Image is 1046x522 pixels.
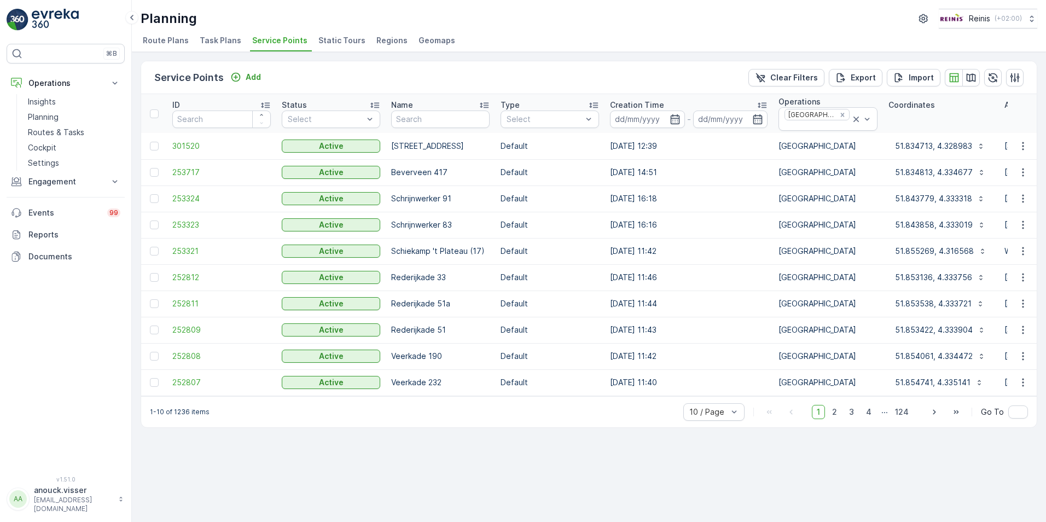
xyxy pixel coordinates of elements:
[172,111,271,128] input: Search
[282,245,380,258] button: Active
[319,193,344,204] p: Active
[995,14,1022,23] p: ( +02:00 )
[172,351,271,362] a: 252808
[605,133,773,159] td: [DATE] 12:39
[501,351,599,362] p: Default
[172,246,271,257] a: 253321
[282,376,380,389] button: Active
[605,212,773,238] td: [DATE] 16:16
[895,351,973,362] p: 51.854061, 4.334472
[836,111,849,119] div: Remove Prullenbakken
[895,272,972,283] p: 51.853136, 4.333756
[391,298,490,309] p: Rederijkade 51a
[909,72,934,83] p: Import
[778,167,878,178] p: [GEOGRAPHIC_DATA]
[150,299,159,308] div: Toggle Row Selected
[28,78,103,89] p: Operations
[172,298,271,309] a: 252811
[391,324,490,335] p: Rederijkade 51
[501,193,599,204] p: Default
[28,142,56,153] p: Cockpit
[501,141,599,152] p: Default
[391,111,490,128] input: Search
[226,71,265,84] button: Add
[812,405,825,419] span: 1
[501,377,599,388] p: Default
[895,141,972,152] p: 51.834713, 4.328983
[319,377,344,388] p: Active
[605,264,773,291] td: [DATE] 11:46
[24,155,125,171] a: Settings
[391,100,413,111] p: Name
[28,96,56,107] p: Insights
[28,229,120,240] p: Reports
[748,69,824,86] button: Clear Filters
[319,351,344,362] p: Active
[7,485,125,513] button: AAanouck.visser[EMAIL_ADDRESS][DOMAIN_NAME]
[172,272,271,283] a: 252812
[172,324,271,335] a: 252809
[143,35,189,46] span: Route Plans
[34,485,113,496] p: anouck.visser
[778,324,878,335] p: [GEOGRAPHIC_DATA]
[282,192,380,205] button: Active
[501,272,599,283] p: Default
[246,72,261,83] p: Add
[282,323,380,337] button: Active
[895,298,972,309] p: 51.853538, 4.333721
[778,377,878,388] p: [GEOGRAPHIC_DATA]
[605,291,773,317] td: [DATE] 11:44
[939,9,1037,28] button: Reinis(+02:00)
[888,269,992,286] button: 51.853136, 4.333756
[28,176,103,187] p: Engagement
[24,94,125,109] a: Insights
[419,35,455,46] span: Geomaps
[150,273,159,282] div: Toggle Row Selected
[319,219,344,230] p: Active
[778,246,878,257] p: [GEOGRAPHIC_DATA]
[605,159,773,185] td: [DATE] 14:51
[888,100,935,111] p: Coordinates
[7,224,125,246] a: Reports
[391,219,490,230] p: Schrijnwerker 83
[778,219,878,230] p: [GEOGRAPHIC_DATA]
[150,378,159,387] div: Toggle Row Selected
[501,167,599,178] p: Default
[778,298,878,309] p: [GEOGRAPHIC_DATA]
[770,72,818,83] p: Clear Filters
[150,352,159,361] div: Toggle Row Selected
[605,185,773,212] td: [DATE] 16:18
[895,324,973,335] p: 51.853422, 4.333904
[778,351,878,362] p: [GEOGRAPHIC_DATA]
[28,158,59,169] p: Settings
[28,251,120,262] p: Documents
[391,246,490,257] p: Schiekamp 't Plateau (17)
[391,351,490,362] p: Veerkade 190
[890,405,914,419] span: 124
[172,100,180,111] p: ID
[778,193,878,204] p: [GEOGRAPHIC_DATA]
[827,405,842,419] span: 2
[319,298,344,309] p: Active
[150,408,210,416] p: 1-10 of 1236 items
[507,114,582,125] p: Select
[981,407,1004,417] span: Go To
[895,377,971,388] p: 51.854741, 4.335141
[376,35,408,46] span: Regions
[895,219,973,230] p: 51.843858, 4.333019
[319,272,344,283] p: Active
[610,100,664,111] p: Creation Time
[778,96,821,107] p: Operations
[693,111,768,128] input: dd/mm/yyyy
[687,113,691,126] p: -
[778,272,878,283] p: [GEOGRAPHIC_DATA]
[605,343,773,369] td: [DATE] 11:42
[200,35,241,46] span: Task Plans
[109,208,118,217] p: 99
[969,13,990,24] p: Reinis
[887,69,940,86] button: Import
